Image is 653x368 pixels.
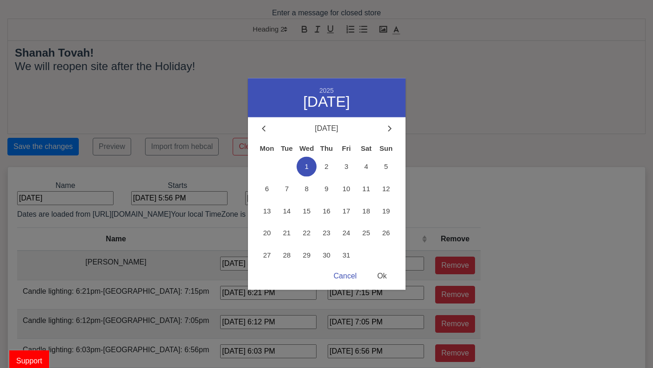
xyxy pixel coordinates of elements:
span: 7 [277,179,297,199]
span: 21 [277,223,297,243]
div: Starts [120,180,235,205]
span: 29 [297,245,317,265]
span: 6 [257,179,277,199]
span: 27 [257,245,277,265]
span: 13 [257,201,277,221]
span: 17 [336,201,356,221]
div: Fri [336,140,356,156]
div: Mon [257,140,277,156]
div: Sat [356,140,376,156]
span: 25 [356,223,376,243]
span: 16 [317,201,336,221]
div: 2025 [262,86,392,94]
span: 3 [336,156,356,176]
span: 26 [376,223,396,243]
span: 12 [376,179,396,199]
div: Wed [297,140,317,156]
span: 14 [277,201,297,221]
span: 30 [317,245,336,265]
span: 9 [317,179,336,199]
span: 31 [336,245,356,265]
div: [DATE] [262,124,392,133]
span: 20 [257,223,277,243]
span: 1 [297,156,317,176]
span: 23 [317,223,336,243]
span: 28 [277,245,297,265]
span: 10 [336,179,356,199]
div: Thu [317,140,336,156]
span: 15 [297,201,317,221]
div: Tue [277,140,297,156]
span: 4 [356,156,376,176]
div: [DATE] [262,94,392,109]
span: 24 [336,223,356,243]
span: 2 [317,156,336,176]
span: 19 [376,201,396,221]
div: Sun [376,140,396,156]
div: Cancel [324,267,366,285]
span: 11 [356,179,376,199]
span: 22 [297,223,317,243]
span: 8 [297,179,317,199]
div: Ok [368,267,396,285]
span: 5 [376,156,396,176]
span: 18 [356,201,376,221]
